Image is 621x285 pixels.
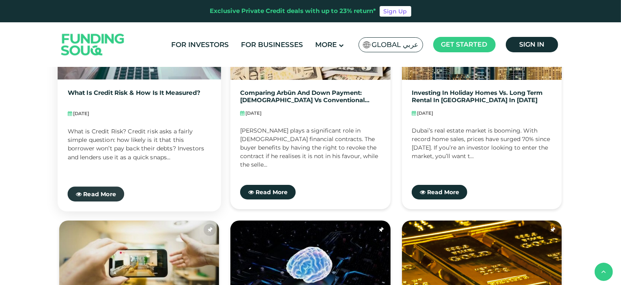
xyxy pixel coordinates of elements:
[245,110,262,116] span: [DATE]
[53,24,133,65] img: Logo
[412,185,467,199] a: Read More
[315,41,337,49] span: More
[169,38,231,51] a: For Investors
[519,41,544,48] span: Sign in
[210,6,376,16] div: Exclusive Private Credit deals with up to 23% return*
[256,189,288,196] span: Read More
[380,6,411,17] a: Sign Up
[595,263,613,281] button: back
[67,186,124,201] a: Read More
[83,190,116,197] span: Read More
[412,126,552,167] div: Dubai’s real estate market is booming. With record home sales, prices have surged 70% since [DATE...
[239,38,305,51] a: For Businesses
[441,41,488,48] span: Get started
[67,89,200,104] a: What Is Credit Risk & How Is It Measured?
[412,90,552,104] a: Investing in Holiday Homes vs. Long Term Rental in [GEOGRAPHIC_DATA] in [DATE]
[73,110,89,116] span: [DATE]
[240,185,296,199] a: Read More
[506,37,558,52] a: Sign in
[240,90,381,104] a: Comparing Arbūn and Down Payment: [DEMOGRAPHIC_DATA] vs Conventional Practices
[67,127,211,168] div: What is Credit Risk? Credit risk asks a fairly simple question: how likely is it that this borrow...
[363,41,370,48] img: SA Flag
[240,126,381,167] div: [PERSON_NAME] plays a significant role in [DEMOGRAPHIC_DATA] financial contracts. The buyer benef...
[417,110,433,116] span: [DATE]
[427,189,459,196] span: Read More
[372,40,419,49] span: Global عربي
